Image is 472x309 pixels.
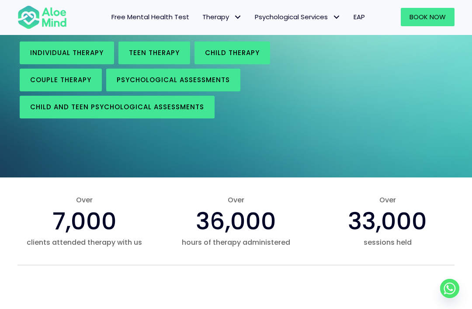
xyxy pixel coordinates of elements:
[111,12,189,21] span: Free Mental Health Test
[440,279,459,298] a: Whatsapp
[17,237,152,247] span: clients attended therapy with us
[320,195,455,205] span: Over
[30,48,104,57] span: Individual therapy
[320,237,455,247] span: sessions held
[169,195,303,205] span: Over
[76,8,372,26] nav: Menu
[169,237,303,247] span: hours of therapy administered
[255,12,340,21] span: Psychological Services
[129,48,180,57] span: Teen Therapy
[52,205,117,238] span: 7,000
[348,205,427,238] span: 33,000
[202,12,242,21] span: Therapy
[231,11,244,24] span: Therapy: submenu
[105,8,196,26] a: Free Mental Health Test
[330,11,343,24] span: Psychological Services: submenu
[20,69,102,91] a: Couple therapy
[30,75,91,84] span: Couple therapy
[118,42,190,64] a: Teen Therapy
[410,12,446,21] span: Book Now
[20,42,114,64] a: Individual therapy
[20,96,215,118] a: Child and Teen Psychological assessments
[205,48,260,57] span: Child Therapy
[30,102,204,111] span: Child and Teen Psychological assessments
[401,8,455,26] a: Book Now
[354,12,365,21] span: EAP
[347,8,371,26] a: EAP
[17,195,152,205] span: Over
[17,5,67,30] img: Aloe mind Logo
[117,75,230,84] span: Psychological assessments
[196,205,276,238] span: 36,000
[194,42,270,64] a: Child Therapy
[196,8,248,26] a: TherapyTherapy: submenu
[106,69,240,91] a: Psychological assessments
[248,8,347,26] a: Psychological ServicesPsychological Services: submenu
